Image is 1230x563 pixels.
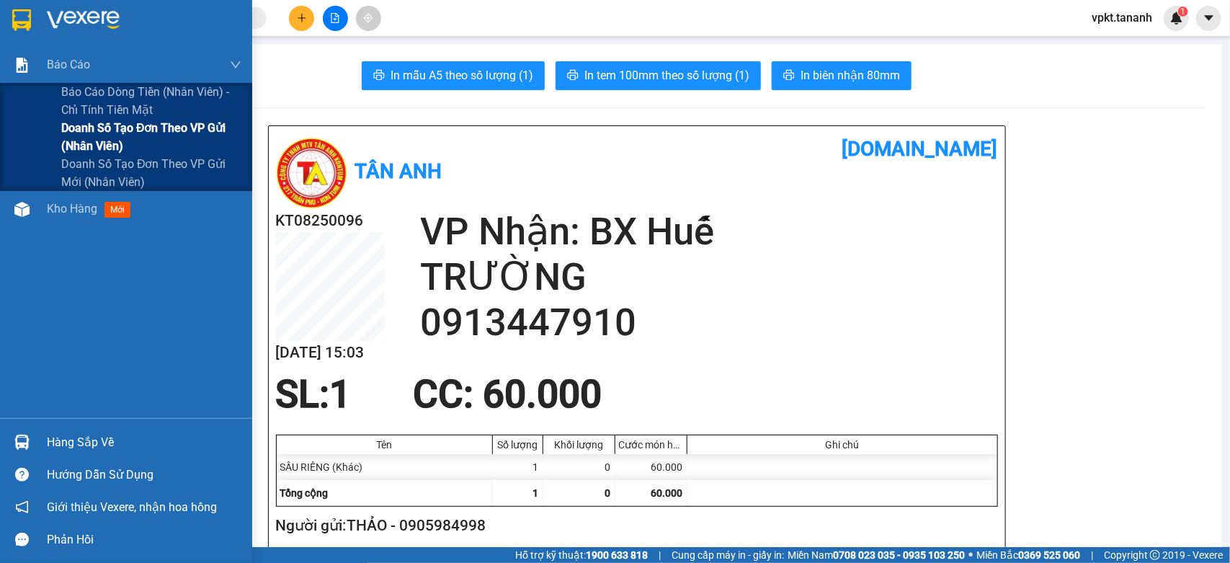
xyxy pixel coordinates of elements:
span: Doanh số tạo đơn theo VP gửi (nhân viên) [61,119,241,155]
div: Hướng dẫn sử dụng [47,464,241,486]
span: SL: [276,372,330,417]
img: warehouse-icon [14,202,30,217]
button: printerIn tem 100mm theo số lượng (1) [556,61,761,90]
span: mới [104,202,130,218]
div: Hàng sắp về [47,432,241,453]
span: Cung cấp máy in - giấy in: [672,547,784,563]
img: logo-vxr [12,9,31,31]
h2: [DATE] 15:03 [276,341,384,365]
div: Cước món hàng [619,439,683,451]
span: In tem 100mm theo số lượng (1) [584,66,749,84]
div: 60.000 [615,454,687,480]
b: Tân Anh [355,159,442,183]
div: Phản hồi [47,529,241,551]
span: ⚪️ [968,552,973,558]
div: Tên [280,439,489,451]
img: warehouse-icon [14,435,30,450]
img: icon-new-feature [1170,12,1183,25]
span: file-add [330,13,340,23]
button: file-add [323,6,348,31]
button: caret-down [1196,6,1221,31]
span: Miền Bắc [976,547,1080,563]
button: printerIn mẫu A5 theo số lượng (1) [362,61,545,90]
span: down [230,59,241,71]
div: Ghi chú [691,439,994,451]
strong: 0708 023 035 - 0935 103 250 [833,549,965,561]
span: Kho hàng [47,202,97,216]
div: Khối lượng [547,439,611,451]
span: printer [567,69,579,83]
span: message [15,533,29,546]
span: 0 [605,487,611,499]
span: | [659,547,661,563]
button: aim [356,6,381,31]
sup: 1 [1178,6,1188,17]
button: plus [289,6,314,31]
span: 60.000 [651,487,683,499]
span: Giới thiệu Vexere, nhận hoa hồng [47,498,217,516]
span: Miền Nam [788,547,965,563]
strong: 1900 633 818 [586,549,648,561]
span: 1 [533,487,539,499]
span: copyright [1150,550,1160,560]
span: printer [373,69,385,83]
span: question-circle [15,468,29,482]
span: Báo cáo dòng tiền (nhân viên) - chỉ tính tiền mặt [61,83,241,119]
h2: TRƯỜNG [420,254,998,300]
div: Số lượng [496,439,539,451]
h2: VP Nhận: BX Huế [420,209,998,254]
span: In biên nhận 80mm [801,66,900,84]
span: aim [363,13,373,23]
span: 1 [330,372,352,417]
span: Báo cáo [47,56,90,74]
div: CC : 60.000 [404,373,610,416]
div: SẦU RIÊNG (Khác) [277,454,493,480]
span: caret-down [1203,12,1216,25]
span: Tổng cộng [280,487,329,499]
b: [DOMAIN_NAME] [842,137,998,161]
span: notification [15,500,29,514]
span: | [1091,547,1093,563]
span: Hỗ trợ kỹ thuật: [515,547,648,563]
h2: 0913447910 [420,300,998,345]
h2: Người gửi: THẢO - 0905984998 [276,514,992,538]
strong: 0369 525 060 [1018,549,1080,561]
img: solution-icon [14,58,30,73]
h2: KT08250096 [276,209,384,233]
span: plus [297,13,307,23]
div: 1 [493,454,543,480]
span: 1 [1180,6,1185,17]
span: printer [783,69,795,83]
span: Doanh số tạo đơn theo VP gửi mới (nhân viên) [61,155,241,191]
div: 0 [543,454,615,480]
button: printerIn biên nhận 80mm [772,61,912,90]
img: logo.jpg [276,137,348,209]
span: In mẫu A5 theo số lượng (1) [391,66,533,84]
span: vpkt.tananh [1080,9,1164,27]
